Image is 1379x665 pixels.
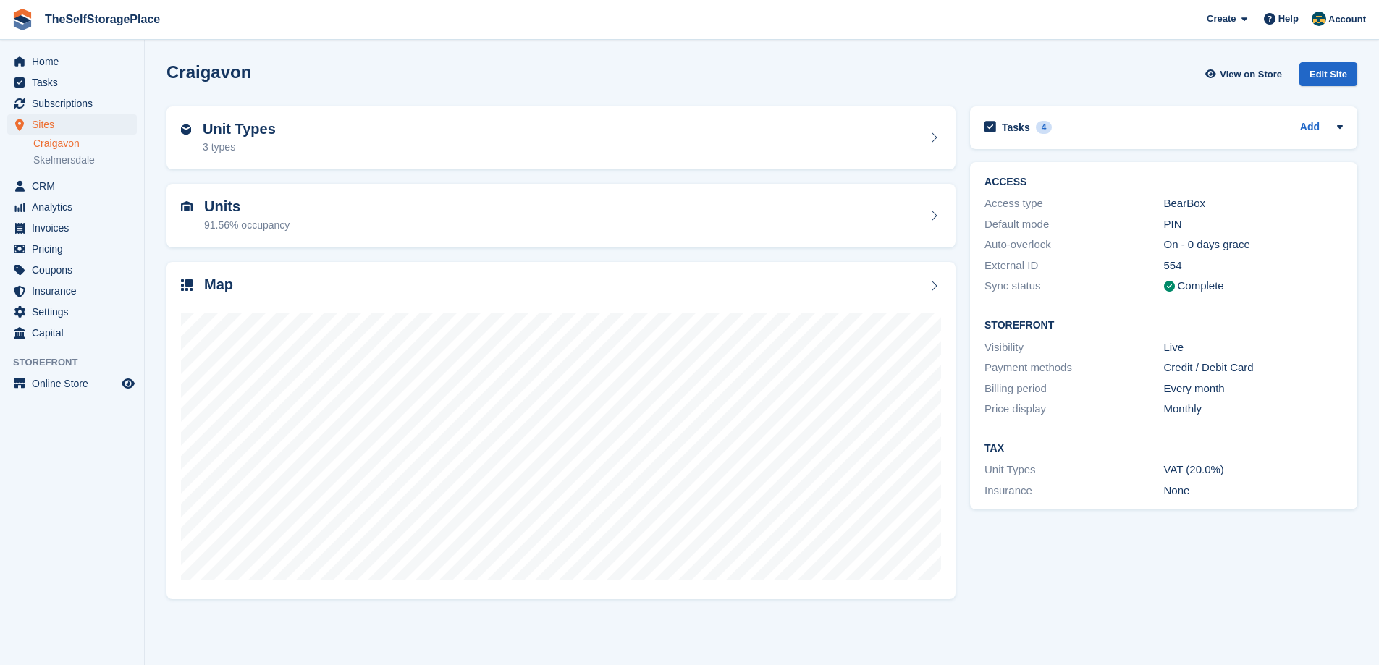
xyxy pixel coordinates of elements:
[33,153,137,167] a: Skelmersdale
[32,302,119,322] span: Settings
[984,195,1163,212] div: Access type
[32,260,119,280] span: Coupons
[1164,462,1343,478] div: VAT (20.0%)
[181,201,193,211] img: unit-icn-7be61d7bf1b0ce9d3e12c5938cc71ed9869f7b940bace4675aadf7bd6d80202e.svg
[32,281,119,301] span: Insurance
[32,239,119,259] span: Pricing
[32,93,119,114] span: Subscriptions
[1164,401,1343,418] div: Monthly
[32,218,119,238] span: Invoices
[984,381,1163,397] div: Billing period
[166,184,956,247] a: Units 91.56% occupancy
[32,114,119,135] span: Sites
[1203,62,1288,86] a: View on Store
[1164,258,1343,274] div: 554
[7,51,137,72] a: menu
[1178,278,1224,295] div: Complete
[203,121,276,137] h2: Unit Types
[7,114,137,135] a: menu
[33,137,137,151] a: Craigavon
[7,260,137,280] a: menu
[984,360,1163,376] div: Payment methods
[181,124,191,135] img: unit-type-icn-2b2737a686de81e16bb02015468b77c625bbabd49415b5ef34ead5e3b44a266d.svg
[7,323,137,343] a: menu
[181,279,193,291] img: map-icn-33ee37083ee616e46c38cad1a60f524a97daa1e2b2c8c0bc3eb3415660979fc1.svg
[1299,62,1357,92] a: Edit Site
[984,443,1343,454] h2: Tax
[1164,237,1343,253] div: On - 0 days grace
[39,7,166,31] a: TheSelfStoragePlace
[7,302,137,322] a: menu
[1299,62,1357,86] div: Edit Site
[984,320,1343,331] h2: Storefront
[1164,483,1343,499] div: None
[7,218,137,238] a: menu
[1164,381,1343,397] div: Every month
[32,323,119,343] span: Capital
[12,9,33,30] img: stora-icon-8386f47178a22dfd0bd8f6a31ec36ba5ce8667c1dd55bd0f319d3a0aa187defe.svg
[1164,195,1343,212] div: BearBox
[984,278,1163,295] div: Sync status
[984,401,1163,418] div: Price display
[1164,339,1343,356] div: Live
[7,197,137,217] a: menu
[166,62,251,82] h2: Craigavon
[7,373,137,394] a: menu
[984,462,1163,478] div: Unit Types
[1312,12,1326,26] img: Gairoid
[32,51,119,72] span: Home
[1300,119,1320,136] a: Add
[1278,12,1299,26] span: Help
[204,218,290,233] div: 91.56% occupancy
[32,373,119,394] span: Online Store
[1036,121,1053,134] div: 4
[7,93,137,114] a: menu
[1328,12,1366,27] span: Account
[166,262,956,600] a: Map
[1164,216,1343,233] div: PIN
[166,106,956,170] a: Unit Types 3 types
[119,375,137,392] a: Preview store
[7,281,137,301] a: menu
[1220,67,1282,82] span: View on Store
[32,72,119,93] span: Tasks
[1002,121,1030,134] h2: Tasks
[984,339,1163,356] div: Visibility
[7,239,137,259] a: menu
[1207,12,1236,26] span: Create
[32,197,119,217] span: Analytics
[7,176,137,196] a: menu
[1164,360,1343,376] div: Credit / Debit Card
[984,258,1163,274] div: External ID
[984,483,1163,499] div: Insurance
[204,276,233,293] h2: Map
[203,140,276,155] div: 3 types
[984,177,1343,188] h2: ACCESS
[32,176,119,196] span: CRM
[204,198,290,215] h2: Units
[13,355,144,370] span: Storefront
[984,216,1163,233] div: Default mode
[7,72,137,93] a: menu
[984,237,1163,253] div: Auto-overlock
